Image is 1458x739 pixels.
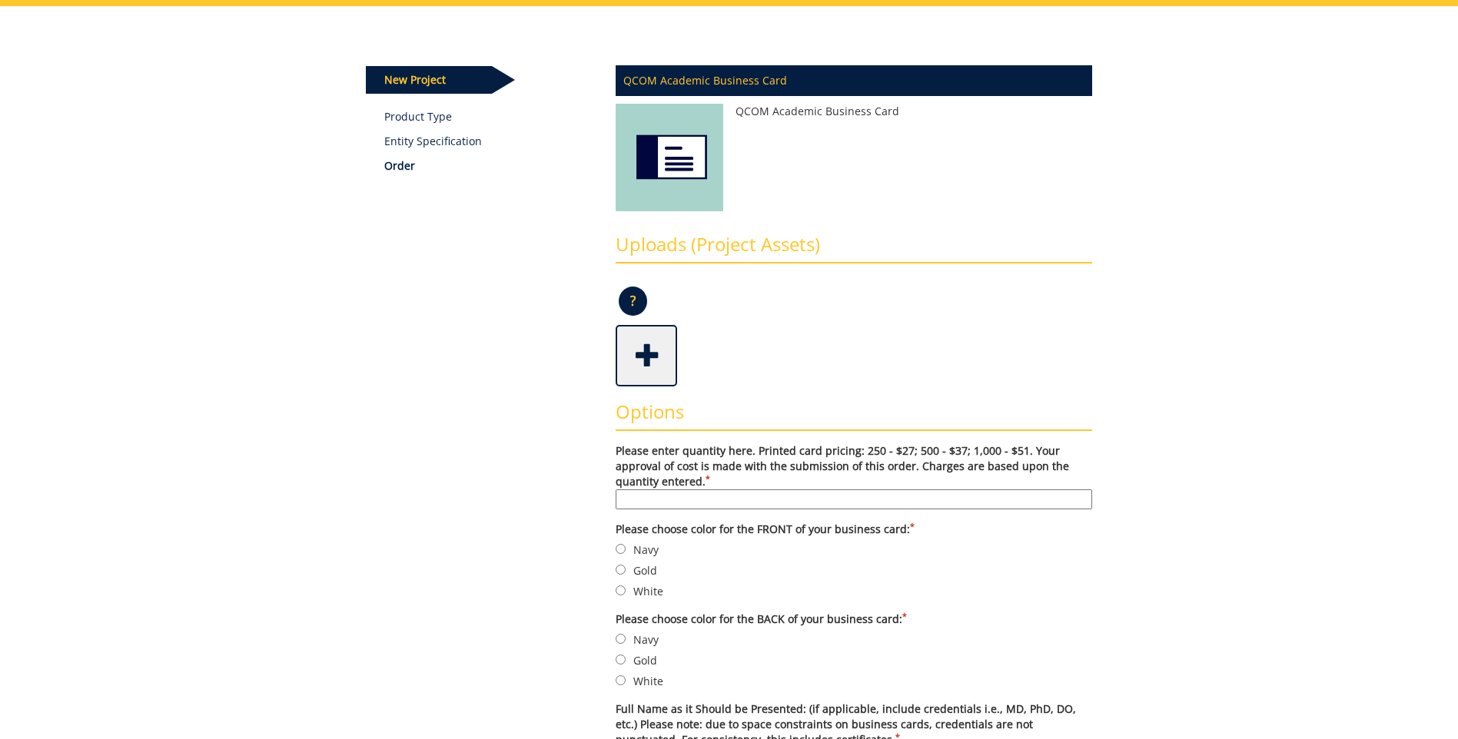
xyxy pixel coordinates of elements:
label: White [616,582,1092,599]
input: White [616,585,626,595]
label: Navy [616,631,1092,648]
img: QCOM Academic Business Card [616,104,723,219]
h3: Uploads (Project Assets) [616,234,1092,263]
input: Navy [616,634,626,644]
p: Order [384,158,593,174]
label: White [616,672,1092,689]
input: White [616,675,626,685]
label: Navy [616,541,1092,558]
h3: Options [616,402,1092,431]
input: Gold [616,654,626,664]
label: Gold [616,562,1092,578]
label: Please enter quantity here. Printed card pricing: 250 - $27; 500 - $37; 1,000 - $51. Your approva... [616,443,1092,509]
label: Please choose color for the BACK of your business card: [616,611,1092,627]
p: QCOM Academic Business Card [616,65,1092,96]
input: Navy [616,544,626,554]
input: Please enter quantity here. Printed card pricing: 250 - $27; 500 - $37; 1,000 - $51. Your approva... [616,489,1092,509]
p: New Project [366,66,492,94]
input: Gold [616,565,626,575]
label: Please choose color for the FRONT of your business card: [616,522,1092,537]
p: ? [619,287,647,316]
p: QCOM Academic Business Card [616,104,1092,119]
label: Gold [616,651,1092,668]
a: Product Type [384,109,593,124]
p: Entity Specification [384,134,593,149]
